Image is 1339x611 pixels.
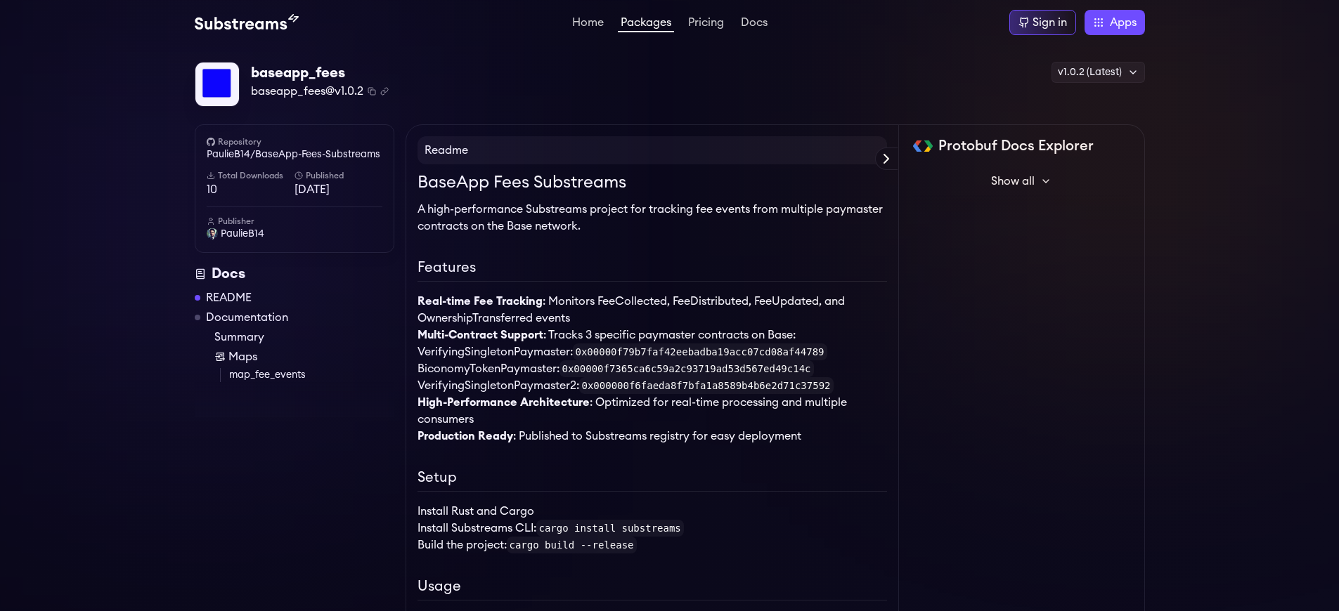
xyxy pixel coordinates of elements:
[418,136,887,164] h4: Readme
[251,83,363,100] span: baseapp_fees@v1.0.2
[207,228,218,239] img: User Avatar
[573,343,827,360] code: 0x00000f79b7faf42eebadba19acc07cd08af44789
[418,537,887,553] li: Build the project:
[418,520,887,537] li: Install Substreams CLI:
[913,140,933,152] img: Protobuf
[207,170,295,181] h6: Total Downloads
[418,431,513,442] strong: Production Ready
[207,147,382,162] a: PaulieB14/BaseApp-Fees-Substreams
[1033,14,1067,31] div: Sign in
[507,537,637,553] code: cargo build --release
[938,136,1094,156] h2: Protobuf Docs Explorer
[579,377,834,394] code: 0x000000f6faeda8f7bfa1a8589b4b6e2d71c37592
[207,227,382,241] a: PaulieB14
[418,329,543,341] strong: Multi-Contract Support
[1110,14,1137,31] span: Apps
[295,181,382,198] span: [DATE]
[991,173,1035,190] span: Show all
[418,257,887,282] h2: Features
[418,394,887,428] li: : Optimized for real-time processing and multiple consumers
[214,348,394,365] a: Maps
[418,343,887,360] li: VerifyingSingletonPaymaster:
[195,63,239,106] img: Package Logo
[418,170,887,195] h1: BaseApp Fees Substreams
[559,360,814,377] code: 0x00000f7365ca6c59a2c93719ad53d567ed49c14c
[618,17,674,32] a: Packages
[418,503,887,520] li: Install Rust and Cargo
[368,87,376,96] button: Copy package name and version
[221,227,264,241] span: PaulieB14
[380,87,389,96] button: Copy .spkg link to clipboard
[207,138,215,146] img: github
[418,397,590,408] strong: High-Performance Architecture
[1052,62,1145,83] div: v1.0.2 (Latest)
[251,63,389,83] div: baseapp_fees
[214,329,394,346] a: Summary
[418,201,887,235] p: A high-performance Substreams project for tracking fee events from multiple paymaster contracts o...
[207,181,295,198] span: 10
[195,264,394,284] div: Docs
[207,216,382,227] h6: Publisher
[418,377,887,394] li: VerifyingSingletonPaymaster2:
[569,17,607,31] a: Home
[418,576,887,600] h2: Usage
[206,309,288,326] a: Documentation
[418,327,887,394] li: : Tracks 3 specific paymaster contracts on Base:
[214,351,226,362] img: Map icon
[1009,10,1076,35] a: Sign in
[418,428,887,445] li: : Published to Substreams registry for easy deployment
[418,293,887,327] li: : Monitors FeeCollected, FeeDistributed, FeeUpdated, and OwnershipTransferred events
[418,360,887,377] li: BiconomyTokenPaymaster:
[418,296,543,307] strong: Real-time Fee Tracking
[295,170,382,181] h6: Published
[206,289,252,306] a: README
[536,520,684,537] code: cargo install substreams
[195,14,299,31] img: Substream's logo
[229,368,394,382] a: map_fee_events
[418,467,887,492] h2: Setup
[738,17,770,31] a: Docs
[913,167,1130,195] button: Show all
[207,136,382,147] h6: Repository
[685,17,727,31] a: Pricing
